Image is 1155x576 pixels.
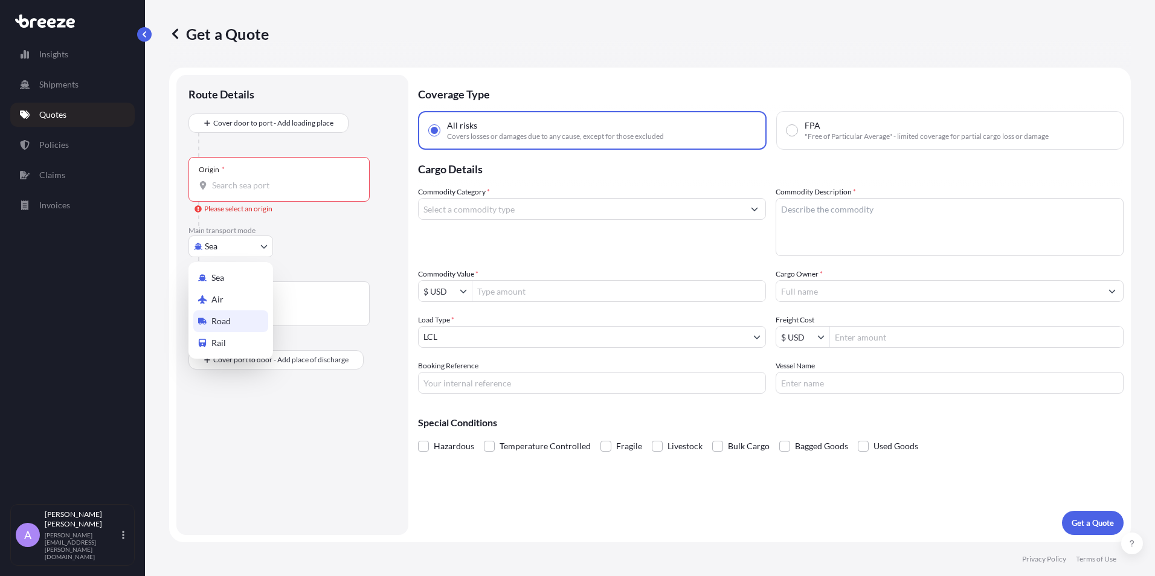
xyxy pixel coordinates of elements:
p: Coverage Type [418,75,1124,111]
div: Select transport [188,262,273,359]
span: Air [211,293,224,306]
div: Please select an origin [195,203,272,215]
p: Cargo Details [418,150,1124,186]
span: Rail [211,337,226,349]
p: Get a Quote [169,24,269,43]
span: Road [211,315,231,327]
span: Sea [211,272,224,284]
